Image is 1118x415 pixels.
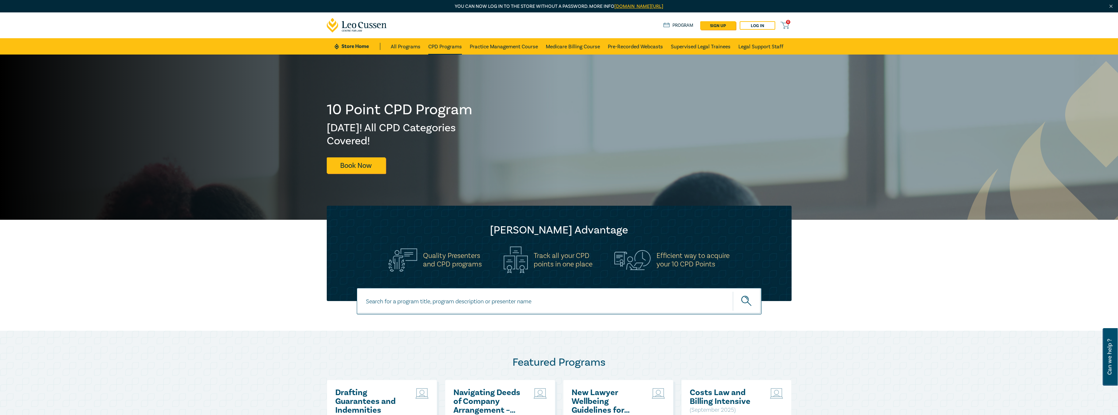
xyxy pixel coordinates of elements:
[428,38,462,55] a: CPD Programs
[690,388,760,406] a: Costs Law and Billing Intensive
[546,38,600,55] a: Medicare Billing Course
[656,251,730,268] h5: Efficient way to acquire your 10 CPD Points
[504,247,528,273] img: Track all your CPD<br>points in one place
[786,20,790,24] span: 0
[534,388,547,399] img: Live Stream
[340,224,779,237] h2: [PERSON_NAME] Advantage
[534,251,592,268] h5: Track all your CPD points in one place
[388,248,417,272] img: Quality Presenters<br>and CPD programs
[327,3,792,10] p: You can now log in to the store without a password. More info
[608,38,663,55] a: Pre-Recorded Webcasts
[652,388,665,399] img: Live Stream
[663,22,694,29] a: Program
[1107,332,1113,382] span: Can we help ?
[335,388,405,415] a: Drafting Guarantees and Indemnities
[391,38,420,55] a: All Programs
[416,388,429,399] img: Live Stream
[357,288,762,314] input: Search for a program title, program description or presenter name
[335,43,380,50] a: Store Home
[738,38,783,55] a: Legal Support Staff
[770,388,783,399] img: Live Stream
[327,356,792,369] h2: Featured Programs
[1108,4,1114,9] img: Close
[327,101,473,118] h1: 10 Point CPD Program
[470,38,538,55] a: Practice Management Course
[572,388,642,415] a: New Lawyer Wellbeing Guidelines for Legal Workplaces
[453,388,524,415] a: Navigating Deeds of Company Arrangement – Strategy and Structure
[614,3,663,9] a: [DOMAIN_NAME][URL]
[690,406,760,414] p: ( September 2025 )
[700,21,736,30] a: sign up
[423,251,482,268] h5: Quality Presenters and CPD programs
[327,157,386,173] a: Book Now
[671,38,731,55] a: Supervised Legal Trainees
[614,250,651,270] img: Efficient way to acquire<br>your 10 CPD Points
[740,21,775,30] a: Log in
[327,121,473,148] h2: [DATE]! All CPD Categories Covered!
